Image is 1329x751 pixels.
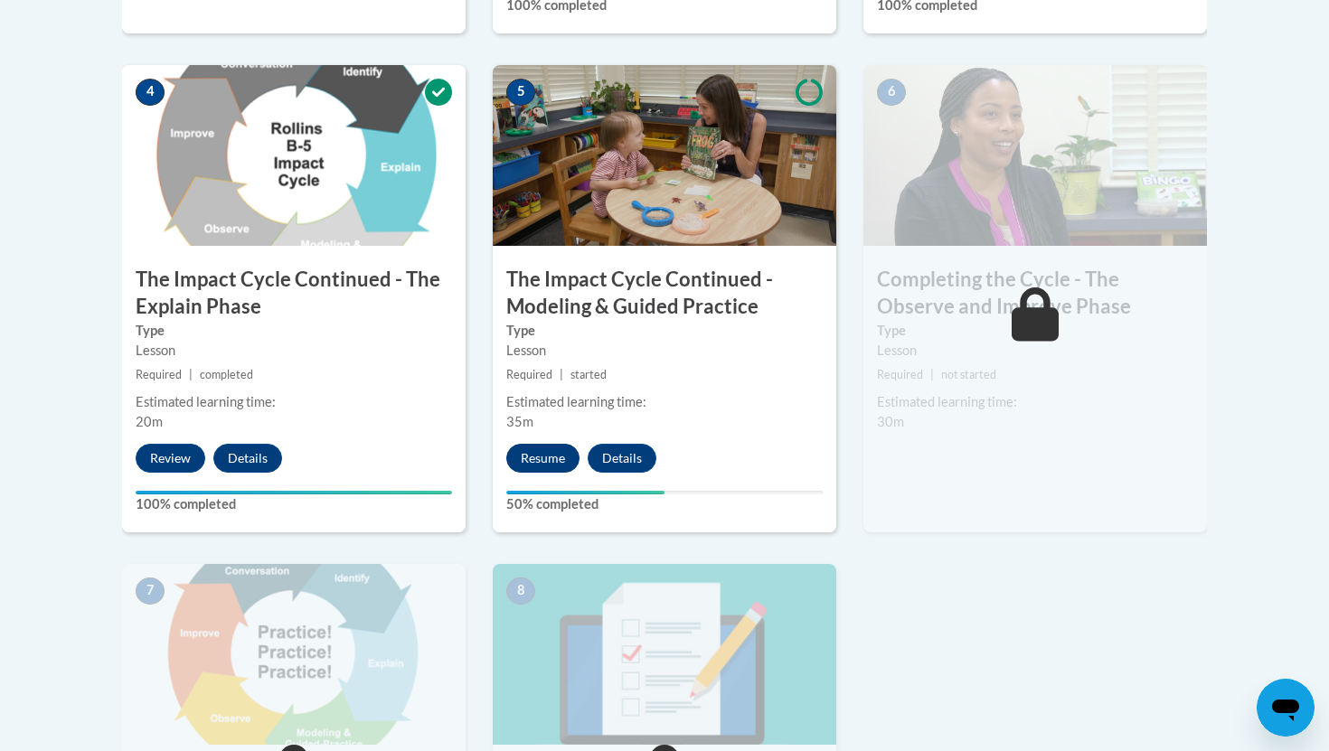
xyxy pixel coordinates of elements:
h3: The Impact Cycle Continued - Modeling & Guided Practice [493,266,836,322]
div: Lesson [877,341,1193,361]
div: Estimated learning time: [877,392,1193,412]
div: Your progress [136,491,452,494]
h3: Completing the Cycle - The Observe and Improve Phase [863,266,1207,322]
span: not started [941,368,996,381]
button: Details [213,444,282,473]
span: 35m [506,414,533,429]
span: started [570,368,607,381]
label: Type [877,321,1193,341]
img: Course Image [122,564,466,745]
span: 4 [136,79,165,106]
div: Lesson [506,341,823,361]
img: Course Image [493,65,836,246]
img: Course Image [493,564,836,745]
h3: The Impact Cycle Continued - The Explain Phase [122,266,466,322]
span: 8 [506,577,535,605]
span: completed [200,368,253,381]
div: Estimated learning time: [506,392,823,412]
img: Course Image [863,65,1207,246]
label: 100% completed [136,494,452,514]
span: Required [136,368,182,381]
span: 6 [877,79,906,106]
span: | [560,368,563,381]
span: 30m [877,414,904,429]
span: 20m [136,414,163,429]
span: Required [506,368,552,381]
div: Estimated learning time: [136,392,452,412]
div: Your progress [506,491,664,494]
span: 7 [136,577,165,605]
div: Lesson [136,341,452,361]
button: Resume [506,444,580,473]
img: Course Image [122,65,466,246]
span: 5 [506,79,535,106]
label: Type [506,321,823,341]
label: 50% completed [506,494,823,514]
label: Type [136,321,452,341]
button: Details [588,444,656,473]
span: | [930,368,934,381]
span: Required [877,368,923,381]
iframe: Button to launch messaging window [1257,679,1315,737]
span: | [189,368,193,381]
button: Review [136,444,205,473]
